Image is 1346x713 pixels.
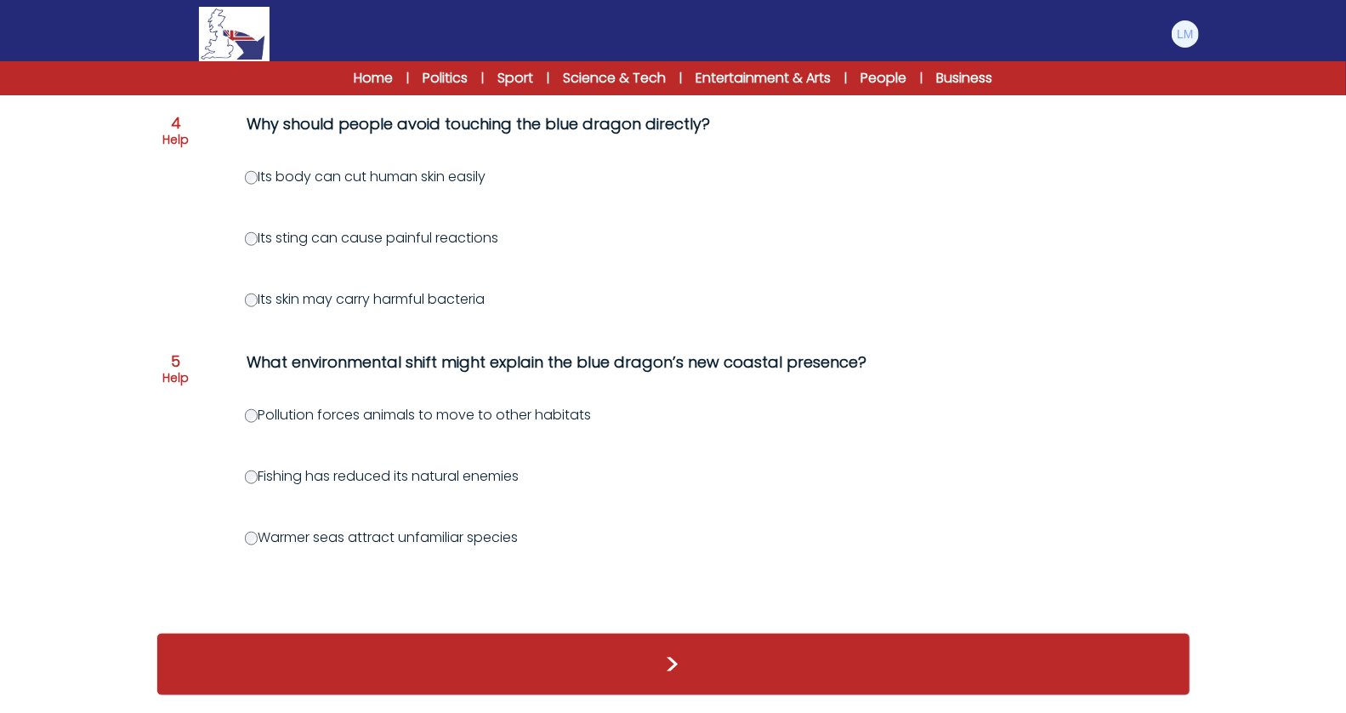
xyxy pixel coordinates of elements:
p: Help [163,131,190,148]
img: Leonardo Magnolfi [1172,20,1199,48]
img: Logo [199,7,269,61]
a: People [860,68,906,88]
label: Pollution forces animals to move to other habitats [245,405,592,425]
label: Warmer seas attract unfamiliar species [245,528,519,547]
span: | [844,70,847,87]
span: 5 [172,354,181,369]
span: | [920,70,923,87]
span: | [406,70,409,87]
a: Logo [146,7,323,61]
a: Politics [423,68,468,88]
input: Fishing has reduced its natural enemies [245,471,258,484]
a: Sport [497,68,533,88]
div: What environmental shift might explain the blue dragon’s new coastal presence? [247,351,939,374]
label: Its sting can cause painful reactions [245,228,499,248]
div: Why should people avoid touching the blue dragon directly? [247,112,939,136]
span: | [547,70,549,87]
label: Its skin may carry harmful bacteria [245,289,486,309]
input: Its sting can cause painful reactions [245,232,258,246]
p: Help [163,369,190,386]
input: Pollution forces animals to move to other habitats [245,409,258,423]
span: 4 [171,116,181,131]
label: Its body can cut human skin easily [245,167,486,186]
a: Entertainment & Arts [696,68,831,88]
input: Its skin may carry harmful bacteria [245,294,258,307]
a: Home [354,68,393,88]
button: > [156,633,1190,696]
input: Its body can cut human skin easily [245,171,258,185]
input: Warmer seas attract unfamiliar species [245,532,258,545]
label: Fishing has reduced its natural enemies [245,466,520,486]
span: | [481,70,484,87]
a: Business [936,68,992,88]
a: Science & Tech [563,68,666,88]
span: | [679,70,682,87]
